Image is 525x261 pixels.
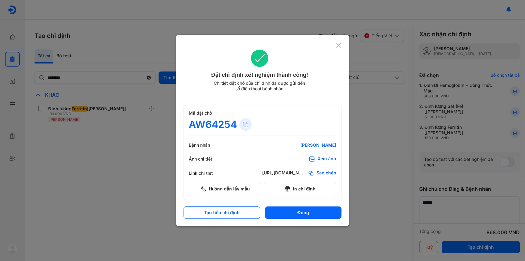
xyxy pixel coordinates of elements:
div: Link chi tiết [189,170,226,176]
div: Chi tiết đặt chỗ của chỉ định đã được gửi đến số điện thoại bệnh nhân [211,80,308,92]
div: Xem ảnh [317,156,336,162]
button: In chỉ định [264,183,336,195]
div: [PERSON_NAME] [262,142,336,148]
span: Sao chép [316,170,336,176]
div: AW64254 [189,118,237,131]
div: [URL][DOMAIN_NAME] [262,170,305,176]
div: Đặt chỉ định xét nghiệm thành công! [184,71,336,79]
button: Đóng [265,206,341,219]
button: Hướng dẫn lấy mẫu [189,183,261,195]
button: Tạo tiếp chỉ định [184,206,260,219]
div: Ảnh chi tiết [189,156,226,162]
div: Bệnh nhân [189,142,226,148]
div: Mã đặt chỗ [189,110,336,116]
